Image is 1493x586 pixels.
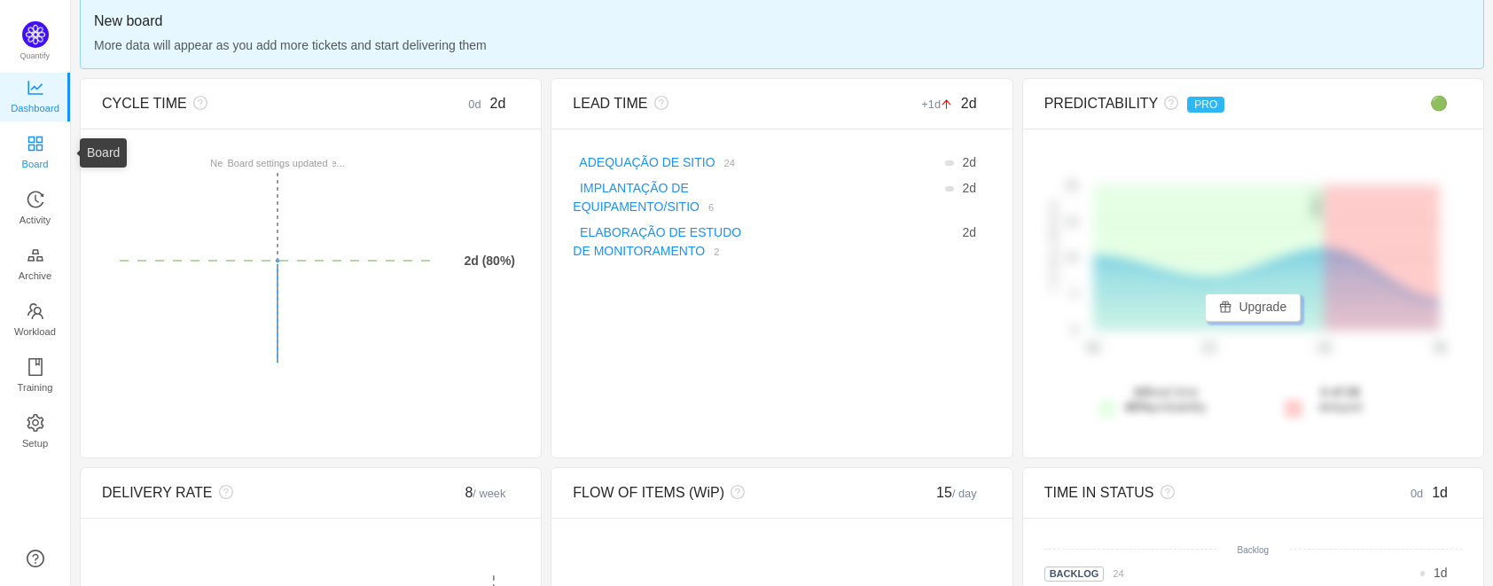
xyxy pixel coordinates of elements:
span: 🟢 [1430,96,1448,111]
a: 6 [700,199,714,214]
span: delayed [1318,385,1362,414]
small: / week [473,487,505,500]
tspan: 3d [1434,342,1445,355]
strong: 2d [1134,385,1148,399]
span: 8 [465,485,505,500]
span: Dashboard [11,90,59,126]
span: d [1434,566,1448,580]
i: icon: team [27,302,44,320]
span: Training [17,370,52,405]
span: PRO [1187,97,1224,113]
i: icon: book [27,358,44,376]
button: icon: giftUpgrade [1205,293,1301,322]
span: Quantify [20,51,51,60]
span: 1 [1434,566,1441,580]
tspan: 0 [1072,324,1077,335]
a: Activity [27,191,44,227]
i: icon: setting [27,414,44,432]
i: icon: history [27,191,44,208]
i: icon: question-circle [187,96,207,110]
tspan: 20 [1066,180,1076,191]
a: 24 [1104,566,1123,580]
small: Backlog [1238,545,1270,555]
small: 0d [468,98,489,111]
a: Dashboard [27,80,44,115]
small: 0d [1411,487,1432,500]
span: d [963,155,977,169]
tspan: 2d [1318,342,1330,355]
span: More data will appear as you add more tickets and start delivering them [94,35,1470,55]
span: Activity [20,202,51,238]
img: Quantify [22,21,49,48]
a: icon: question-circle [27,550,44,567]
div: DELIVERY RATE [102,482,415,504]
i: icon: question-circle [724,485,745,499]
div: 15 [887,482,991,504]
i: icon: question-circle [1154,485,1175,499]
span: 2 [963,225,970,239]
strong: 80% [1125,400,1150,414]
span: Setup [22,426,48,461]
span: 2 [963,155,970,169]
a: Board [27,136,44,171]
i: icon: question-circle [648,96,668,110]
span: d [963,225,977,239]
strong: 4 of 28 [1320,385,1359,399]
div: TIME IN STATUS [1044,482,1357,504]
div: FLOW OF ITEMS (WiP) [573,482,886,504]
tspan: 10 [1066,253,1076,263]
div: PREDICTABILITY [1044,93,1357,114]
a: 2 [705,244,719,258]
tspan: 5 [1072,289,1077,300]
span: probability [1125,400,1207,414]
a: ADEQUAÇÃO DE SITIO [579,155,715,169]
span: CYCLE TIME [102,96,187,111]
span: 2d [490,96,506,111]
a: Training [27,359,44,395]
small: 24 [724,158,735,168]
i: icon: question-circle [1158,96,1178,110]
a: Setup [27,415,44,450]
span: 2 [963,181,970,195]
tspan: 1d [1202,342,1214,355]
small: +1d [921,98,961,111]
a: IMPLANTAÇÃO DE EQUIPAMENTO/SITIO [573,181,700,214]
small: / day [952,487,977,500]
tspan: 15 [1066,216,1076,227]
small: 6 [708,202,714,213]
i: icon: arrow-up [941,98,952,110]
a: Workload [27,303,44,339]
span: New board [94,11,1470,32]
span: lead time [1125,385,1207,414]
i: icon: question-circle [213,485,233,499]
a: Archive [27,247,44,283]
span: 1d [1432,485,1448,500]
span: LEAD TIME [573,96,647,111]
span: Board [22,146,49,182]
span: Backlog [1044,566,1105,582]
small: 2 [714,246,719,257]
i: icon: line-chart [27,79,44,97]
i: icon: appstore [27,135,44,152]
tspan: 0d [1087,342,1098,355]
span: Workload [14,314,56,349]
i: icon: gold [27,246,44,264]
a: 24 [715,155,735,169]
text: # of items delivered [1048,201,1059,293]
span: Archive [19,258,51,293]
span: 2d [961,96,977,111]
small: 24 [1113,568,1123,579]
a: ELABORAÇÃO DE ESTUDO DE MONITORAMENTO [573,225,741,258]
span: d [963,181,977,195]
